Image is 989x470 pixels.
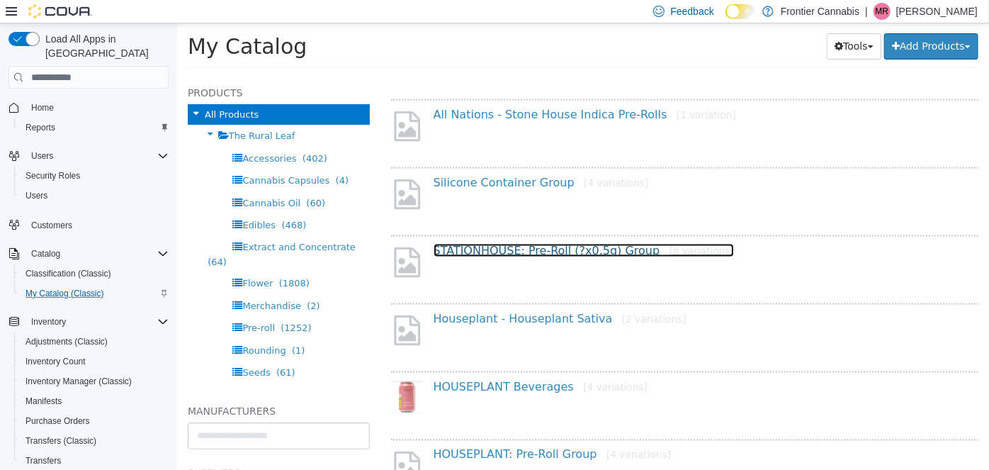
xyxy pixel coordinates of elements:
a: Users [20,187,53,204]
a: Manifests [20,393,67,410]
a: Home [26,99,60,116]
span: Customers [31,220,72,231]
span: Manifests [26,396,62,407]
span: Flower [65,254,96,265]
span: Transfers [20,452,169,469]
span: Merchandise [65,277,124,288]
img: missing-image.png [214,290,246,325]
img: Cova [28,4,92,18]
a: Adjustments (Classic) [20,333,113,350]
button: Inventory Count [14,352,174,371]
span: Load All Apps in [GEOGRAPHIC_DATA] [40,32,169,60]
span: (64) [30,233,50,244]
span: Customers [26,216,169,233]
span: My Catalog (Classic) [20,285,169,302]
a: Reports [20,119,61,136]
span: (60) [129,174,148,185]
span: Cannabis Oil [65,174,123,185]
a: Purchase Orders [20,413,96,430]
a: Silicone Container Group[4 variations] [256,152,472,166]
span: Edibles [65,196,98,207]
button: Inventory [3,312,174,332]
span: MR [876,3,889,20]
a: All Nations - Stone House Indica Pre-Rolls[1 variation] [256,84,559,98]
button: Purchase Orders [14,411,174,431]
span: Inventory [31,316,66,328]
span: Inventory Manager (Classic) [26,376,132,387]
a: HOUSEPLANT Beverages[4 variations] [256,357,471,370]
button: Add Products [707,10,801,36]
span: Seeds [65,344,93,354]
button: Inventory [26,313,72,330]
p: [PERSON_NAME] [896,3,978,20]
span: Inventory Count [20,353,169,370]
button: Reports [14,118,174,138]
span: (1) [115,322,128,332]
button: Manifests [14,391,174,411]
span: (2) [130,277,142,288]
span: Users [26,147,169,164]
span: Reports [20,119,169,136]
span: (4) [159,152,171,162]
span: Purchase Orders [26,415,90,427]
span: Transfers (Classic) [26,435,96,447]
span: Adjustments (Classic) [26,336,108,347]
small: [2 variations] [445,290,509,301]
img: missing-image.png [214,222,246,257]
span: Users [31,150,53,162]
small: [8 variations] [492,222,557,233]
span: Accessories [65,130,119,140]
span: Feedback [670,4,713,18]
span: Inventory [26,313,169,330]
span: Inventory Count [26,356,86,367]
small: [4 variations] [407,154,471,165]
small: [1 variation] [499,86,559,97]
a: Inventory Count [20,353,91,370]
h5: Suppliers [11,441,193,458]
div: Mary Reinert [874,3,891,20]
span: Cannabis Capsules [65,152,152,162]
img: missing-image.png [214,86,246,121]
button: Catalog [26,245,66,262]
button: Inventory Manager (Classic) [14,371,174,391]
button: Users [14,186,174,206]
span: All Products [28,86,81,96]
button: Transfers (Classic) [14,431,174,451]
span: Catalog [26,245,169,262]
h5: Manufacturers [11,379,193,396]
a: Transfers (Classic) [20,432,102,449]
p: Frontier Cannabis [781,3,859,20]
span: Pre-roll [65,299,98,310]
a: STATIONHOUSE: Pre-Roll (?x0.5g) Group[8 variations] [256,220,557,234]
img: 150 [214,358,246,390]
button: Catalog [3,244,174,264]
button: Home [3,97,174,118]
p: | [865,3,868,20]
a: Classification (Classic) [20,265,117,282]
button: Security Roles [14,166,174,186]
input: Dark Mode [725,4,755,19]
span: Classification (Classic) [20,265,169,282]
span: Reports [26,122,55,133]
a: HOUSEPLANT: Pre-Roll Group[4 variations] [256,425,494,438]
a: Transfers [20,452,67,469]
span: Extract and Concentrate [65,218,178,229]
span: Dark Mode [725,19,726,20]
span: Security Roles [20,167,169,184]
a: Security Roles [20,167,86,184]
span: Inventory Manager (Classic) [20,373,169,390]
img: missing-image.png [214,154,246,189]
span: Classification (Classic) [26,268,111,279]
span: Home [31,102,54,113]
span: Home [26,99,169,116]
button: Users [3,146,174,166]
small: [4 variations] [429,426,494,437]
a: My Catalog (Classic) [20,285,110,302]
span: Users [20,187,169,204]
span: Adjustments (Classic) [20,333,169,350]
a: Houseplant - Houseplant Sativa[2 variations] [256,289,509,302]
span: My Catalog (Classic) [26,288,104,299]
span: The Rural Leaf [52,107,118,118]
span: My Catalog [11,11,130,35]
button: My Catalog (Classic) [14,284,174,303]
